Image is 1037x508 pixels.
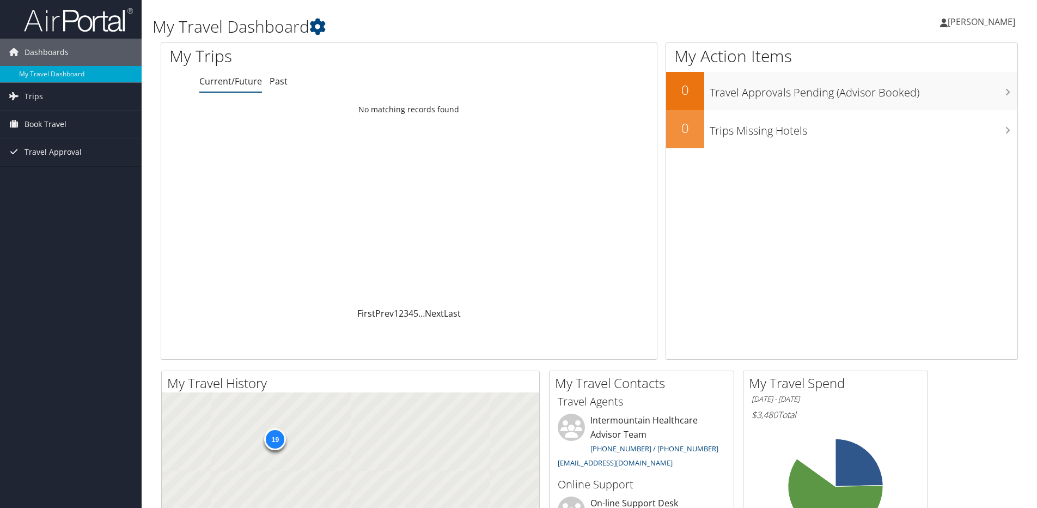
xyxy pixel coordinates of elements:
[710,80,1017,100] h3: Travel Approvals Pending (Advisor Booked)
[558,458,673,468] a: [EMAIL_ADDRESS][DOMAIN_NAME]
[357,307,375,319] a: First
[25,83,43,110] span: Trips
[25,111,66,138] span: Book Travel
[558,477,725,492] h3: Online Support
[167,374,539,392] h2: My Travel History
[666,45,1017,68] h1: My Action Items
[25,138,82,166] span: Travel Approval
[404,307,408,319] a: 3
[408,307,413,319] a: 4
[264,428,286,450] div: 19
[199,75,262,87] a: Current/Future
[418,307,425,319] span: …
[399,307,404,319] a: 2
[666,110,1017,148] a: 0Trips Missing Hotels
[425,307,444,319] a: Next
[270,75,288,87] a: Past
[749,374,928,392] h2: My Travel Spend
[169,45,442,68] h1: My Trips
[710,118,1017,138] h3: Trips Missing Hotels
[590,444,718,453] a: [PHONE_NUMBER] / [PHONE_NUMBER]
[413,307,418,319] a: 5
[161,100,657,119] td: No matching records found
[752,409,778,421] span: $3,480
[25,39,69,66] span: Dashboards
[444,307,461,319] a: Last
[375,307,394,319] a: Prev
[948,16,1015,28] span: [PERSON_NAME]
[152,15,735,38] h1: My Travel Dashboard
[552,414,731,472] li: Intermountain Healthcare Advisor Team
[558,394,725,409] h3: Travel Agents
[666,81,704,99] h2: 0
[666,119,704,137] h2: 0
[24,7,133,33] img: airportal-logo.png
[666,72,1017,110] a: 0Travel Approvals Pending (Advisor Booked)
[752,409,919,421] h6: Total
[555,374,734,392] h2: My Travel Contacts
[940,5,1026,38] a: [PERSON_NAME]
[752,394,919,404] h6: [DATE] - [DATE]
[394,307,399,319] a: 1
